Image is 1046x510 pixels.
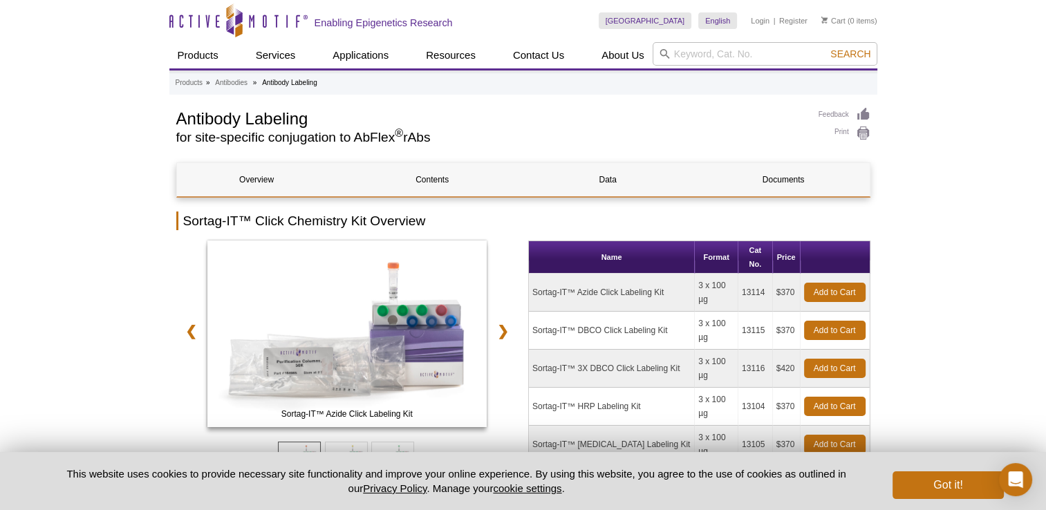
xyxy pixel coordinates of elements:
[695,350,738,388] td: 3 x 100 µg
[999,463,1032,496] div: Open Intercom Messenger
[804,321,866,340] a: Add to Cart
[353,163,512,196] a: Contents
[773,274,801,312] td: $370
[695,426,738,464] td: 3 x 100 µg
[819,126,870,141] a: Print
[488,315,518,347] a: ❯
[248,42,304,68] a: Services
[804,359,866,378] a: Add to Cart
[773,426,801,464] td: $370
[206,79,210,86] li: »
[738,274,773,312] td: 13114
[210,407,484,421] span: Sortag-IT™ Azide Click Labeling Kit
[529,312,695,350] td: Sortag-IT™ DBCO Click Labeling Kit
[821,16,846,26] a: Cart
[819,107,870,122] a: Feedback
[738,426,773,464] td: 13105
[738,241,773,274] th: Cat No.
[528,163,688,196] a: Data
[262,79,317,86] li: Antibody Labeling
[176,131,805,144] h2: for site-specific conjugation to AbFlex rAbs
[176,211,870,230] h2: Sortag-IT™ Click Chemistry Kit Overview
[529,241,695,274] th: Name
[395,127,403,139] sup: ®
[893,471,1003,499] button: Got it!
[529,274,695,312] td: Sortag-IT™ Azide Click Labeling Kit
[704,163,863,196] a: Documents
[779,16,807,26] a: Register
[418,42,484,68] a: Resources
[773,388,801,426] td: $370
[738,388,773,426] td: 13104
[804,397,866,416] a: Add to Cart
[176,77,203,89] a: Products
[821,17,828,23] img: Your Cart
[505,42,572,68] a: Contact Us
[695,388,738,426] td: 3 x 100 µg
[773,350,801,388] td: $420
[363,482,427,494] a: Privacy Policy
[207,240,487,427] img: Sortag-IT™ Azide Click Labeling Kit
[43,466,870,495] p: This website uses cookies to provide necessary site functionality and improve your online experie...
[804,435,866,454] a: Add to Cart
[653,42,877,66] input: Keyword, Cat. No.
[324,42,397,68] a: Applications
[176,315,206,347] a: ❮
[695,312,738,350] td: 3 x 100 µg
[738,312,773,350] td: 13115
[698,12,737,29] a: English
[830,48,870,59] span: Search
[529,426,695,464] td: Sortag-IT™ [MEDICAL_DATA] Labeling Kit
[826,48,875,60] button: Search
[215,77,248,89] a: Antibodies
[169,42,227,68] a: Products
[529,350,695,388] td: Sortag-IT™ 3X DBCO Click Labeling Kit
[738,350,773,388] td: 13116
[804,283,866,302] a: Add to Cart
[493,482,561,494] button: cookie settings
[773,312,801,350] td: $370
[599,12,692,29] a: [GEOGRAPHIC_DATA]
[695,241,738,274] th: Format
[821,12,877,29] li: (0 items)
[177,163,337,196] a: Overview
[529,388,695,426] td: Sortag-IT™ HRP Labeling Kit
[315,17,453,29] h2: Enabling Epigenetics Research
[207,240,487,431] a: Sortag-IT™ Azide Click Labeling Kit
[593,42,653,68] a: About Us
[176,107,805,128] h1: Antibody Labeling
[774,12,776,29] li: |
[253,79,257,86] li: »
[751,16,769,26] a: Login
[773,241,801,274] th: Price
[695,274,738,312] td: 3 x 100 µg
